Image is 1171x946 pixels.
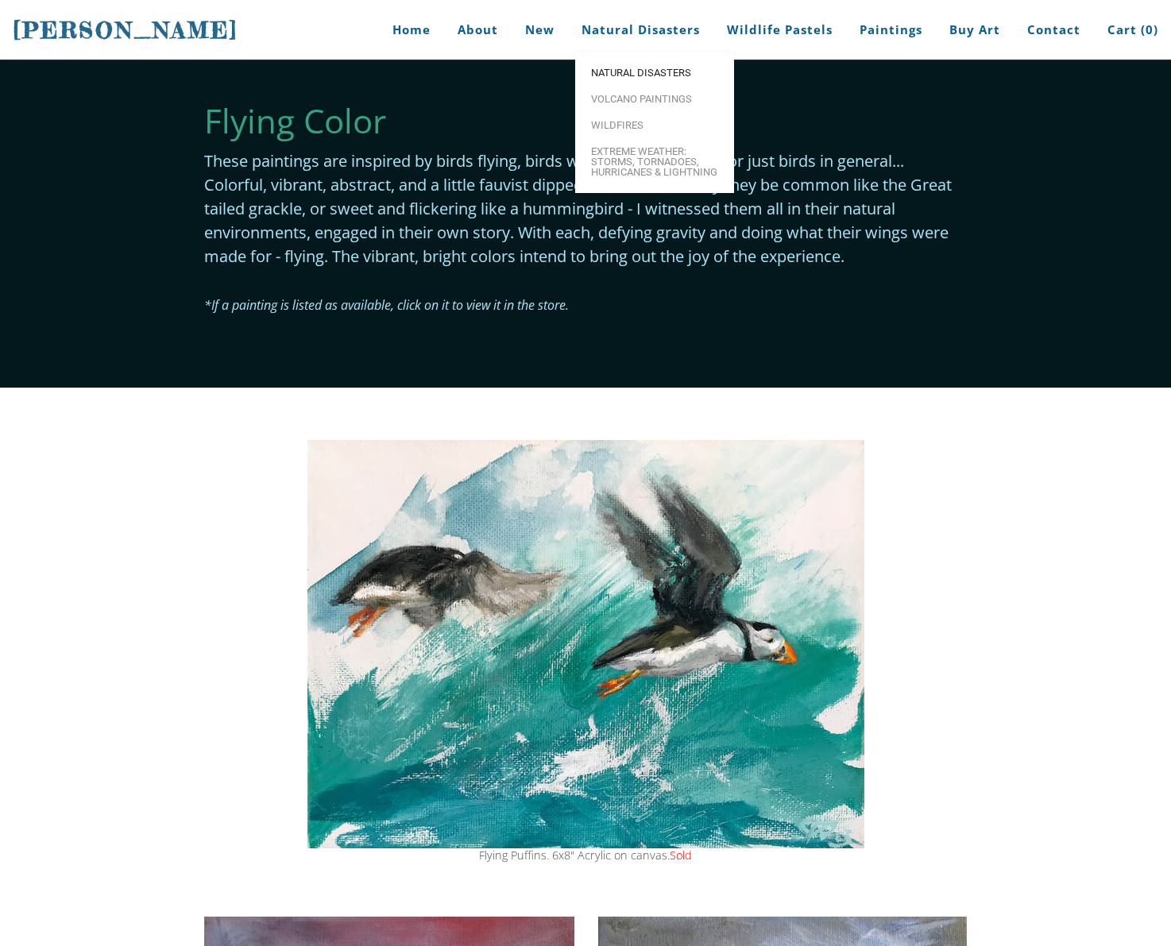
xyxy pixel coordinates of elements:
[1146,21,1154,37] span: 0
[204,296,569,314] font: *If a painting is listed as available, click on it to view it in the store.
[13,15,238,45] a: [PERSON_NAME]
[670,848,692,863] font: Sold
[591,68,718,78] span: Natural Disasters
[307,440,864,848] img: puffins flying painting
[591,146,718,177] span: Extreme Weather: Storms, Tornadoes, Hurricanes & Lightning
[591,120,718,130] span: Wildfires
[575,60,734,86] a: Natural Disasters
[591,94,718,104] span: Volcano paintings
[575,112,734,138] a: Wildfires
[575,138,734,185] a: Extreme Weather: Storms, Tornadoes, Hurricanes & Lightning
[204,850,967,861] div: Flying Puffins. 6x8" Acrylic on canvas.
[13,17,238,44] span: [PERSON_NAME]
[204,149,967,316] div: These paintings are inspired by birds flying, birds with colorful feathers or just birds in gener...
[575,86,734,112] a: Volcano paintings
[204,104,967,137] h2: Flying Color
